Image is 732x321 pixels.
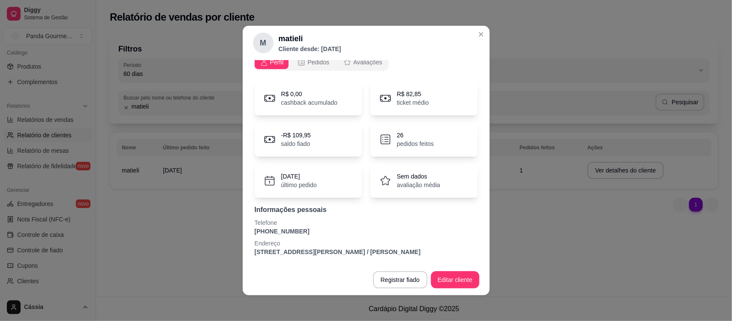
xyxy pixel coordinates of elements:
h2: matieli [279,33,341,45]
p: Endereço [255,239,478,248]
p: [PHONE_NUMBER] [255,227,478,236]
p: R$ 0,00 [281,90,338,98]
p: cashback acumulado [281,98,338,107]
div: opções [253,54,479,71]
span: Pedidos [307,58,329,67]
p: avaliação média [397,181,440,189]
div: M [253,33,274,53]
p: R$ 82,85 [397,90,429,98]
p: Informações pessoais [255,205,478,215]
button: Registrar fiado [373,271,428,288]
p: [DATE] [281,172,317,181]
p: [STREET_ADDRESS][PERSON_NAME] / [PERSON_NAME] [255,248,478,256]
div: opções [253,54,389,71]
p: ticket médio [397,98,429,107]
p: saldo fiado [281,139,311,148]
p: -R$ 109,95 [281,131,311,139]
p: Sem dados [397,172,440,181]
p: Cliente desde: [DATE] [279,45,341,53]
p: pedidos feitos [397,139,434,148]
button: Close [474,27,488,41]
span: Perfil [270,58,284,67]
p: 26 [397,131,434,139]
button: Editar cliente [431,271,479,288]
span: Avaliações [353,58,382,67]
p: Telefone [255,218,478,227]
p: último pedido [281,181,317,189]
